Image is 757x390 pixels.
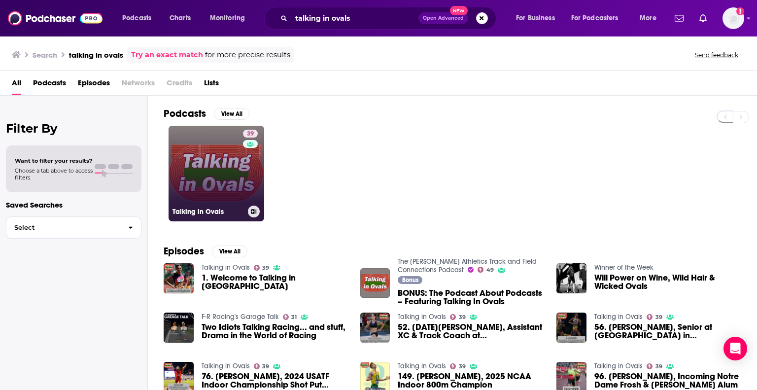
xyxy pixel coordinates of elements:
span: 96. [PERSON_NAME], Incoming Notre Dame Frosh & [PERSON_NAME] Alum [594,372,741,389]
a: 1. Welcome to Talking in Ovals [202,274,348,290]
h3: Search [33,50,57,60]
span: 1. Welcome to Talking in [GEOGRAPHIC_DATA] [202,274,348,290]
img: 52. Noel Whitall-Johnson, Assistant XC & Track Coach at Toms River North HS [360,313,390,343]
img: Podchaser - Follow, Share and Rate Podcasts [8,9,103,28]
span: Credits [167,75,192,95]
h2: Episodes [164,245,204,257]
span: For Podcasters [571,11,619,25]
span: New [450,6,468,15]
a: Podcasts [33,75,66,95]
button: View All [212,246,247,257]
span: Open Advanced [423,16,464,21]
span: 39 [459,364,466,369]
a: Try an exact match [131,49,203,61]
a: F-R Racing's Garage Talk [202,313,279,321]
span: 56. [PERSON_NAME], Senior at [GEOGRAPHIC_DATA] in [GEOGRAPHIC_DATA] [594,323,741,340]
a: Talking in Ovals [202,263,250,272]
a: Charts [163,10,197,26]
a: 39 [254,363,270,369]
svg: Add a profile image [736,7,744,15]
a: 39 [450,363,466,369]
img: BONUS: The Podcast About Podcasts – Featuring Talking In Ovals [360,268,390,298]
span: 39 [262,266,269,270]
span: 39 [459,315,466,319]
a: 39 [647,314,662,320]
a: 39Talking in Ovals [169,126,264,221]
a: 39 [450,314,466,320]
button: open menu [203,10,258,26]
a: 52. Noel Whitall-Johnson, Assistant XC & Track Coach at Toms River North HS [398,323,545,340]
a: Talking in Ovals [594,313,643,321]
button: open menu [115,10,164,26]
h2: Filter By [6,121,141,136]
a: PodcastsView All [164,107,249,120]
a: 56. Peyton Hollis, Senior at Union Catholic High School in NJ [594,323,741,340]
a: Talking in Ovals [594,362,643,370]
span: 39 [262,364,269,369]
button: open menu [565,10,633,26]
a: 39 [254,265,270,271]
button: Open AdvancedNew [418,12,468,24]
a: Will Power on Wine, Wild Hair & Wicked Ovals [594,274,741,290]
a: Episodes [78,75,110,95]
span: for more precise results [205,49,290,61]
a: 49 [478,267,494,273]
a: Lists [204,75,219,95]
img: User Profile [723,7,744,29]
a: All [12,75,21,95]
a: 96. Drew Griffith, Incoming Notre Dame Frosh & Butler HS Alum [594,372,741,389]
a: 149. Matti Erickson, 2025 NCAA Indoor 800m Champion [398,372,545,389]
span: 31 [291,315,297,319]
span: 76. [PERSON_NAME], 2024 USATF Indoor Championship Shot Put Bronze Medalist [202,372,348,389]
span: BONUS: The Podcast About Podcasts – Featuring Talking In Ovals [398,289,545,306]
span: 39 [655,364,662,369]
h2: Podcasts [164,107,206,120]
div: Open Intercom Messenger [723,337,747,360]
img: 56. Peyton Hollis, Senior at Union Catholic High School in NJ [556,313,586,343]
span: Select [6,224,120,231]
a: Talking in Ovals [398,362,446,370]
p: Saved Searches [6,200,141,210]
a: Two Idiots Talking Racing... and stuff, Drama in the World of Racing [202,323,348,340]
div: Search podcasts, credits, & more... [274,7,506,30]
img: Two Idiots Talking Racing... and stuff, Drama in the World of Racing [164,313,194,343]
a: 39 [647,363,662,369]
span: 49 [486,268,494,272]
a: 76. Jordan Geist, 2024 USATF Indoor Championship Shot Put Bronze Medalist [202,372,348,389]
h3: talking in ovals [69,50,123,60]
a: 31 [283,314,297,320]
button: open menu [633,10,669,26]
span: Networks [122,75,155,95]
a: Show notifications dropdown [695,10,711,27]
span: Want to filter your results? [15,157,93,164]
img: Will Power on Wine, Wild Hair & Wicked Ovals [556,263,586,293]
span: For Business [516,11,555,25]
span: Charts [170,11,191,25]
input: Search podcasts, credits, & more... [291,10,418,26]
a: Winner of the Week [594,263,654,272]
span: 149. [PERSON_NAME], 2025 NCAA Indoor 800m Champion [398,372,545,389]
span: Logged in as GregKubie [723,7,744,29]
a: 39 [243,130,258,138]
a: The Gill Athletics Track and Field Connections Podcast [398,257,537,274]
h3: Talking in Ovals [172,208,244,216]
button: open menu [509,10,567,26]
img: 1. Welcome to Talking in Ovals [164,263,194,293]
a: Talking in Ovals [202,362,250,370]
span: Choose a tab above to access filters. [15,167,93,181]
span: Monitoring [210,11,245,25]
span: 39 [247,129,254,139]
button: View All [214,108,249,120]
span: Bonus [402,277,418,283]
